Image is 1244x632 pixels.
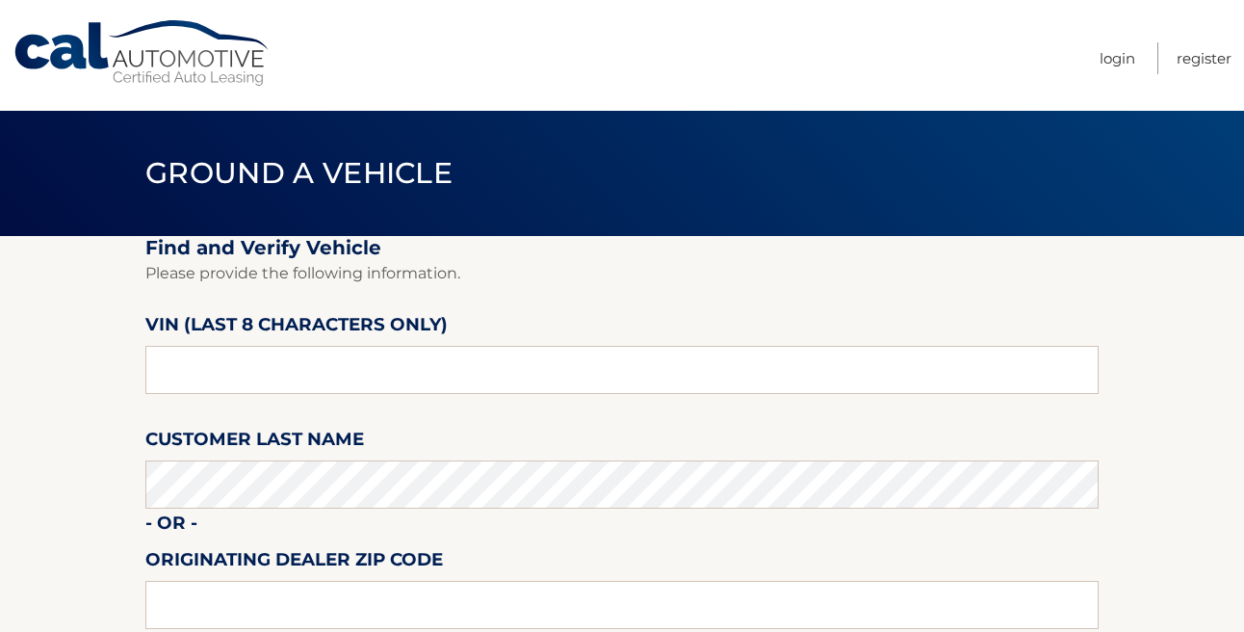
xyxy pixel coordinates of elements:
[1177,42,1231,74] a: Register
[145,260,1099,287] p: Please provide the following information.
[1100,42,1135,74] a: Login
[145,509,197,544] label: - or -
[145,425,364,461] label: Customer Last Name
[145,310,448,346] label: VIN (last 8 characters only)
[145,545,443,581] label: Originating Dealer Zip Code
[13,19,272,88] a: Cal Automotive
[145,236,1099,260] h2: Find and Verify Vehicle
[145,155,453,191] span: Ground a Vehicle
